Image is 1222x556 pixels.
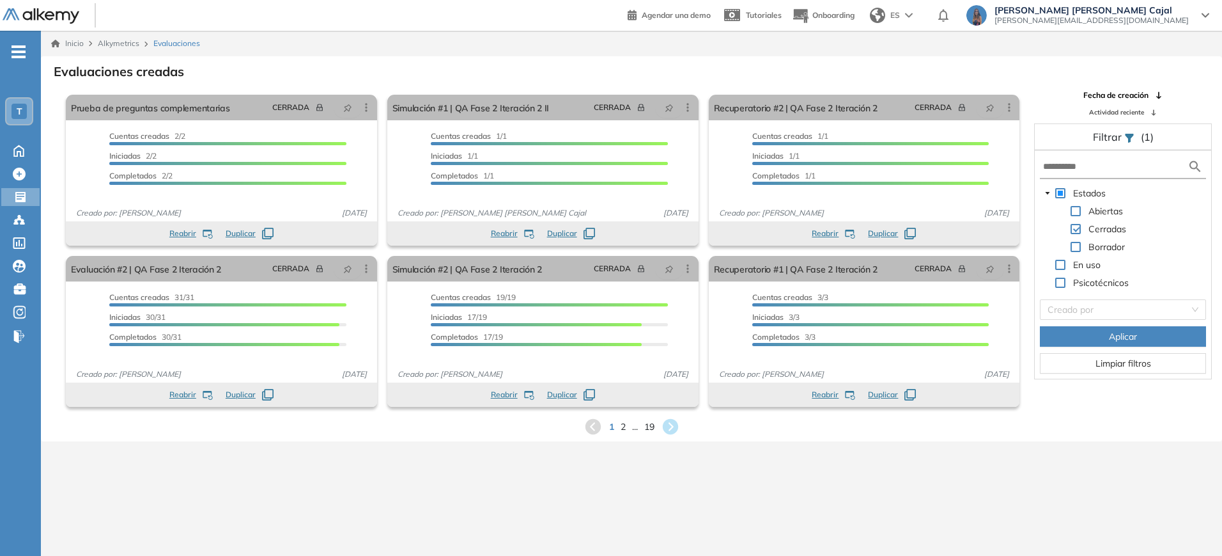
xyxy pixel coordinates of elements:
span: ... [632,420,638,434]
button: Aplicar [1040,326,1206,347]
span: [DATE] [337,369,372,380]
span: Iniciadas [431,151,462,161]
span: Filtrar [1093,131,1124,143]
h3: Evaluaciones creadas [54,64,184,79]
span: 1/1 [752,151,800,161]
span: 1 [609,420,614,434]
span: CERRADA [272,102,309,113]
span: Reabrir [169,389,196,401]
span: Creado por: [PERSON_NAME] [392,369,507,380]
span: CERRADA [594,102,631,113]
span: Creado por: [PERSON_NAME] [PERSON_NAME] Cajal [392,207,591,219]
span: 17/19 [431,312,487,322]
span: Completados [752,171,800,180]
span: 3/3 [752,292,828,302]
span: 3/3 [752,312,800,322]
span: CERRADA [915,263,952,274]
img: Logo [3,8,79,24]
span: Evaluaciones [153,38,200,49]
span: Cerradas [1088,223,1126,235]
span: 1/1 [431,171,494,180]
button: Reabrir [169,389,213,401]
a: Inicio [51,38,84,49]
a: Agendar una demo [628,6,711,22]
span: Actividad reciente [1089,107,1144,117]
span: Duplicar [868,389,898,401]
span: Cuentas creadas [752,292,812,302]
a: Simulación #2 | QA Fase 2 Iteración 2 [392,256,542,282]
span: Agendar una demo [642,10,711,20]
span: CERRADA [594,263,631,274]
button: pushpin [334,97,362,118]
span: Cuentas creadas [752,131,812,141]
span: Abiertas [1086,203,1125,219]
span: 2/2 [109,151,157,161]
span: lock [958,265,966,273]
span: Tutoriales [746,10,782,20]
span: Cuentas creadas [431,131,491,141]
span: Duplicar [226,389,256,401]
span: Borrador [1086,239,1127,255]
span: 1/1 [431,131,507,141]
button: Reabrir [812,228,855,239]
span: Estados [1071,186,1108,201]
a: Recuperatorio #1 | QA Fase 2 Iteración 2 [714,256,878,282]
button: Duplicar [226,389,274,401]
span: [DATE] [979,369,1014,380]
button: Duplicar [547,389,595,401]
span: CERRADA [915,102,952,113]
span: Limpiar filtros [1095,356,1151,370]
span: Reabrir [812,389,839,401]
span: 19/19 [431,292,516,302]
span: 1/1 [431,151,478,161]
span: Creado por: [PERSON_NAME] [71,207,186,219]
img: world [870,8,885,23]
button: Reabrir [812,389,855,401]
span: Completados [752,332,800,342]
span: 1/1 [752,131,828,141]
span: Reabrir [812,228,839,239]
span: Iniciadas [752,312,784,322]
a: Recuperatorio #2 | QA Fase 2 Iteración 2 [714,95,878,120]
span: Fecha de creación [1083,90,1149,101]
span: CERRADA [272,263,309,274]
span: 3/3 [752,332,816,342]
span: pushpin [665,102,674,113]
a: Prueba de preguntas complementarias [71,95,230,120]
span: lock [637,104,645,111]
img: arrow [905,13,913,18]
span: Reabrir [491,228,518,239]
span: Alkymetrics [98,38,139,48]
span: T [17,106,22,116]
span: lock [316,104,323,111]
span: [PERSON_NAME][EMAIL_ADDRESS][DOMAIN_NAME] [994,15,1189,26]
i: - [12,51,26,53]
span: Creado por: [PERSON_NAME] [714,207,829,219]
span: 1/1 [752,171,816,180]
span: Duplicar [547,389,577,401]
button: pushpin [976,97,1004,118]
span: Completados [109,332,157,342]
a: Evaluación #2 | QA Fase 2 Iteración 2 [71,256,221,282]
span: Creado por: [PERSON_NAME] [714,369,829,380]
span: [DATE] [658,369,693,380]
span: En uso [1073,259,1101,271]
span: Psicotécnicos [1071,275,1131,290]
span: Completados [431,332,478,342]
span: caret-down [1044,190,1051,196]
span: Iniciadas [752,151,784,161]
button: Duplicar [868,228,916,239]
span: Duplicar [547,228,577,239]
button: pushpin [655,258,683,279]
span: Creado por: [PERSON_NAME] [71,369,186,380]
span: Cerradas [1086,221,1129,237]
span: Aplicar [1109,330,1137,344]
span: Estados [1073,187,1106,199]
img: search icon [1187,159,1203,175]
span: Abiertas [1088,205,1123,217]
span: Completados [109,171,157,180]
span: 2 [621,420,626,434]
span: Cuentas creadas [109,131,169,141]
button: Reabrir [491,228,534,239]
button: Limpiar filtros [1040,353,1206,374]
